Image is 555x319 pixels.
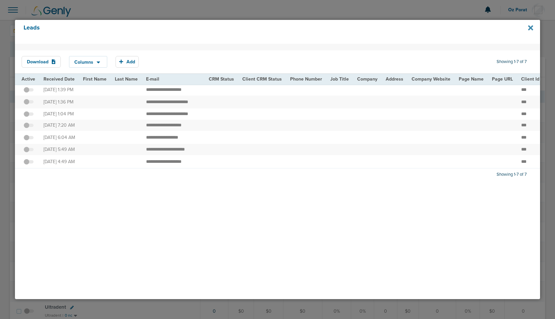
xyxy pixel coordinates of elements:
span: Page URL [492,76,513,82]
button: Download [22,56,61,68]
button: Add [116,56,139,68]
span: Client Id [521,76,539,82]
span: Columns [74,60,93,65]
span: Last Name [115,76,138,82]
td: [DATE] 1:04 PM [40,108,79,120]
span: Add [126,59,135,65]
th: Address [382,74,408,84]
span: First Name [83,76,107,82]
td: [DATE] 6:04 AM [40,131,79,144]
h4: Leads [24,24,482,39]
span: Phone Number [290,76,322,82]
th: Client CRM Status [238,74,286,84]
td: [DATE] 4:49 AM [40,155,79,168]
th: Company Website [408,74,455,84]
span: Active [22,76,35,82]
td: [DATE] 7:20 AM [40,120,79,131]
td: [DATE] 5:49 AM [40,144,79,155]
span: Showing 1-7 of 7 [497,59,527,65]
span: E-mail [146,76,159,82]
th: Page Name [455,74,488,84]
td: [DATE] 1:36 PM [40,96,79,108]
th: Company [353,74,382,84]
td: [DATE] 1:39 PM [40,84,79,96]
th: Job Title [326,74,353,84]
span: CRM Status [209,76,234,82]
span: Received Date [43,76,75,82]
span: Showing 1-7 of 7 [497,172,527,177]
